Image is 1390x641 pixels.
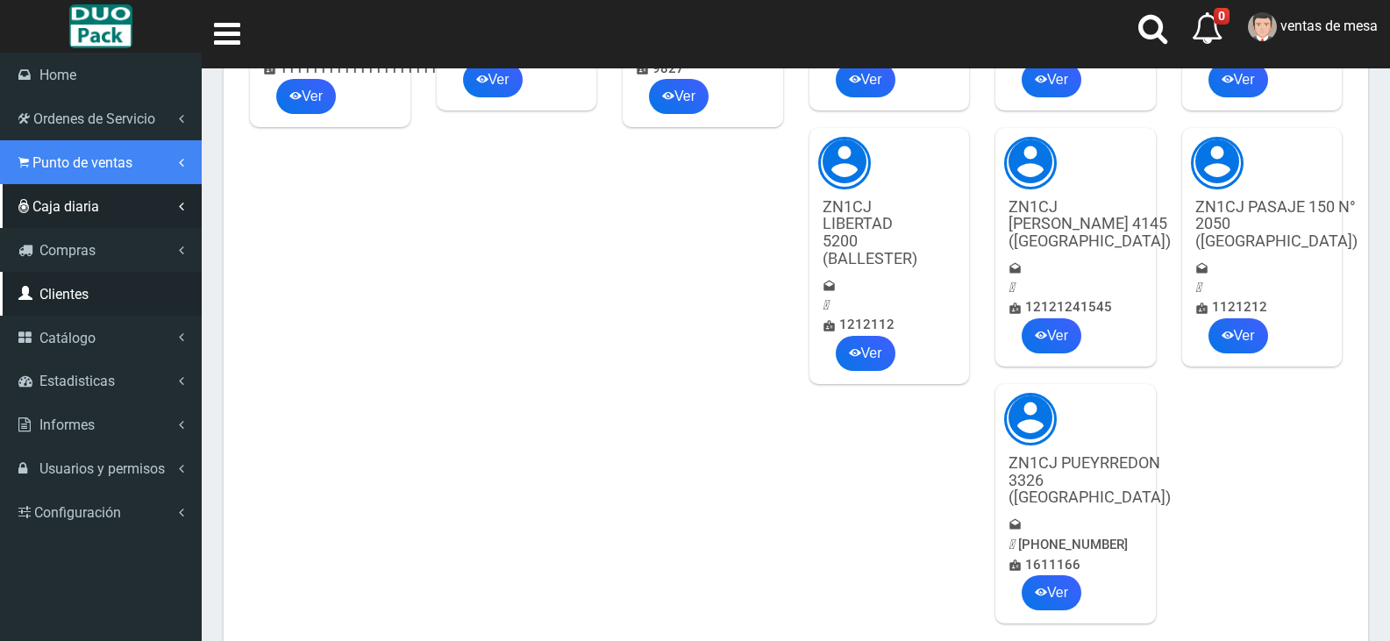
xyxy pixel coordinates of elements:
[1009,515,1022,535] i: drafts
[1212,299,1267,315] span: 1121212
[32,198,99,215] span: Caja diaria
[39,67,76,83] span: Home
[39,242,96,259] span: Compras
[39,330,96,346] span: Catálogo
[1248,12,1277,41] img: User Image
[263,59,276,79] i: badge
[1009,198,1171,250] h4: ZN1CJ [PERSON_NAME] 4145 ([GEOGRAPHIC_DATA])
[39,373,115,389] span: Estadisticas
[39,460,165,477] span: Usuarios y permisos
[818,152,871,172] span: account_circle
[1208,318,1268,353] a: Ver
[1195,198,1358,250] h4: ZN1CJ PASAJE 150 N° 2050 ([GEOGRAPHIC_DATA])
[839,317,895,332] span: 1212112
[1022,62,1081,97] a: Ver
[69,4,132,48] img: Logo grande
[32,154,132,171] span: Punto de ventas
[1208,62,1268,97] a: Ver
[836,62,895,97] a: Ver
[1009,259,1022,279] i: drafts
[1004,408,1057,428] span: account_circle
[823,198,917,267] h4: ZN1CJ LIBERTAD 5200 (BALLESTER)
[1022,575,1081,610] a: Ver
[1025,299,1112,315] span: 12121241545
[1195,298,1208,318] i: badge
[1025,557,1080,573] span: 1611166
[652,61,684,76] span: 9827
[39,286,89,303] span: Clientes
[823,316,836,336] i: badge
[836,336,895,371] a: Ver
[1018,537,1128,552] span: [PHONE_NUMBER]
[823,276,836,296] i: drafts
[463,62,523,97] a: Ver
[276,79,336,114] a: Ver
[1022,318,1081,353] a: Ver
[1280,18,1378,34] span: ventas de mesa
[1009,454,1171,506] h4: ZN1CJ PUEYRREDON 3326 ([GEOGRAPHIC_DATA])
[1009,555,1022,575] i: badge
[1214,8,1230,25] span: 0
[1191,152,1244,172] span: account_circle
[1004,152,1057,172] span: account_circle
[649,79,709,114] a: Ver
[34,504,121,521] span: Configuración
[1009,298,1022,318] i: badge
[636,59,649,79] i: badge
[39,417,95,433] span: Informes
[1195,259,1208,279] i: drafts
[280,61,438,76] span: 11111111111111111111
[33,110,155,127] span: Ordenes de Servicio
